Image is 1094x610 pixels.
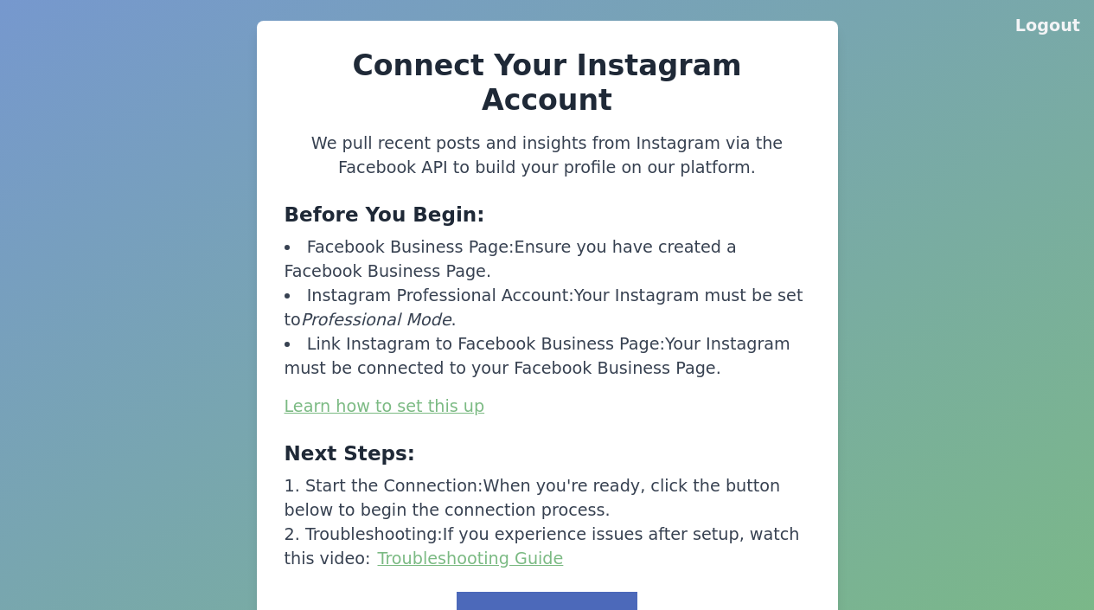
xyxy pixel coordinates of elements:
span: Link Instagram to Facebook Business Page: [307,334,665,354]
span: Professional Mode [301,310,451,330]
a: Learn how to set this up [285,396,485,416]
li: When you're ready, click the button below to begin the connection process. [285,474,810,523]
h3: Before You Begin: [285,201,810,228]
button: Logout [1015,14,1080,38]
h2: Connect Your Instagram Account [285,48,810,118]
span: Troubleshooting: [305,524,443,544]
span: Instagram Professional Account: [307,286,574,305]
li: If you experience issues after setup, watch this video: [285,523,810,571]
li: Your Instagram must be connected to your Facebook Business Page. [285,332,810,381]
li: Your Instagram must be set to . [285,284,810,332]
span: Facebook Business Page: [307,237,515,257]
p: We pull recent posts and insights from Instagram via the Facebook API to build your profile on ou... [285,132,810,180]
a: Troubleshooting Guide [378,549,564,568]
h3: Next Steps: [285,440,810,467]
li: Ensure you have created a Facebook Business Page. [285,235,810,284]
span: Start the Connection: [305,476,483,496]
